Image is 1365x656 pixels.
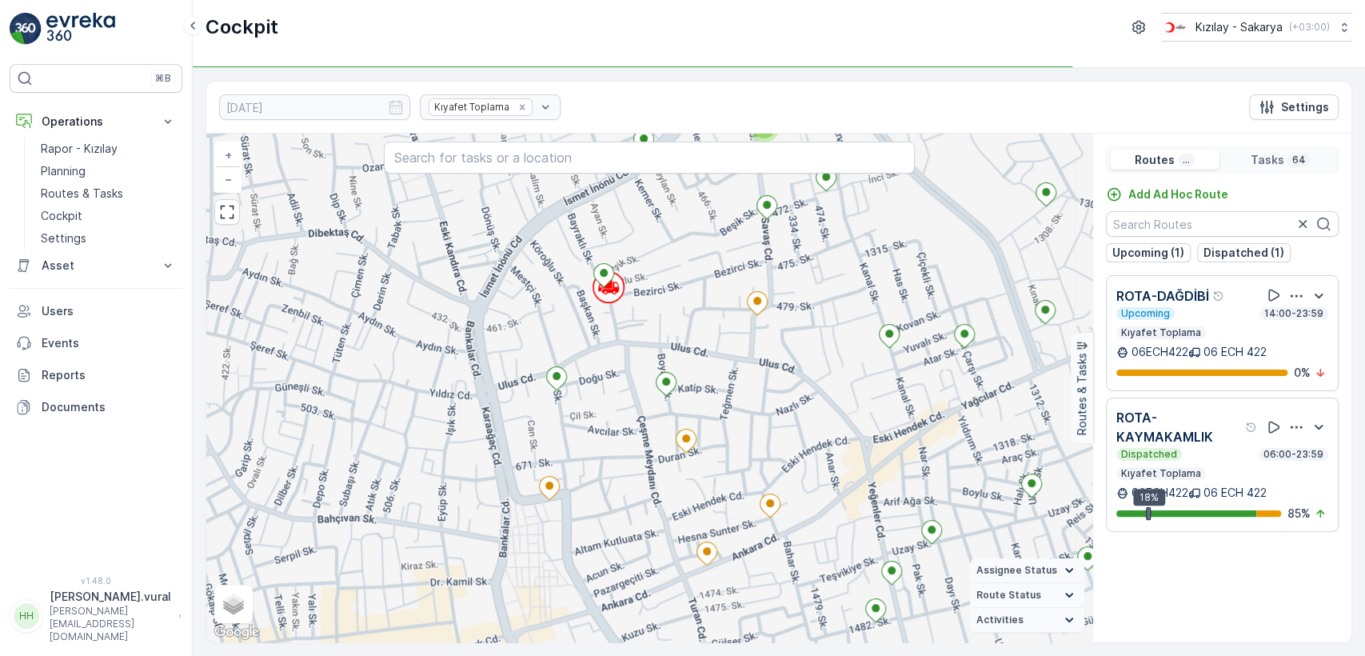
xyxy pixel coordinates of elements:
[1133,489,1165,506] div: 18%
[1116,408,1242,446] p: ROTA-KAYMAKAMLIK
[34,227,182,250] a: Settings
[1195,19,1283,35] p: Kızılay - Sakarya
[1245,421,1258,434] div: Help Tooltip Icon
[1135,152,1175,168] p: Routes
[42,303,176,319] p: Users
[1250,152,1283,168] p: Tasks
[1161,13,1352,42] button: Kızılay - Sakarya(+03:00)
[42,258,150,274] p: Asset
[42,399,176,415] p: Documents
[1120,307,1171,320] p: Upcoming
[1128,186,1228,202] p: Add Ad Hoc Route
[1203,344,1267,360] p: 06 ECH 422
[1249,94,1339,120] button: Settings
[1132,485,1188,501] p: 06ECH422
[42,367,176,383] p: Reports
[10,391,182,423] a: Documents
[10,106,182,138] button: Operations
[1120,448,1179,461] p: Dispatched
[10,359,182,391] a: Reports
[46,13,115,45] img: logo_light-DOdMpM7g.png
[216,167,240,191] a: Zoom Out
[10,250,182,282] button: Asset
[1281,99,1329,115] p: Settings
[1074,354,1090,436] p: Routes & Tasks
[1116,286,1209,306] p: ROTA-DAĞDİBİ
[1203,485,1267,501] p: 06 ECH 422
[42,114,150,130] p: Operations
[10,295,182,327] a: Users
[14,603,39,629] div: HH
[42,335,176,351] p: Events
[210,622,263,642] img: Google
[1120,326,1203,339] p: Kıyafet Toplama
[225,148,232,162] span: +
[10,576,182,586] span: v 1.48.0
[34,205,182,227] a: Cockpit
[206,14,278,40] p: Cockpit
[34,160,182,182] a: Planning
[1290,154,1307,166] p: 64
[41,186,123,202] p: Routes & Tasks
[1120,467,1203,480] p: Kıyafet Toplama
[384,142,916,174] input: Search for tasks or a location
[1181,154,1191,166] p: ...
[976,564,1057,577] span: Assignee Status
[976,589,1041,602] span: Route Status
[1106,186,1228,202] a: Add Ad Hoc Route
[1197,243,1291,262] button: Dispatched (1)
[970,583,1084,608] summary: Route Status
[970,558,1084,583] summary: Assignee Status
[10,13,42,45] img: logo
[41,163,86,179] p: Planning
[41,208,82,224] p: Cockpit
[50,605,171,643] p: [PERSON_NAME][EMAIL_ADDRESS][DOMAIN_NAME]
[34,182,182,205] a: Routes & Tasks
[216,143,240,167] a: Zoom In
[10,327,182,359] a: Events
[50,589,171,605] p: [PERSON_NAME].vural
[1106,243,1191,262] button: Upcoming (1)
[1112,245,1184,261] p: Upcoming (1)
[1203,245,1284,261] p: Dispatched (1)
[34,138,182,160] a: Rapor - Kızılay
[10,589,182,643] button: HH[PERSON_NAME].vural[PERSON_NAME][EMAIL_ADDRESS][DOMAIN_NAME]
[1263,307,1325,320] p: 14:00-23:59
[970,608,1084,633] summary: Activities
[219,94,410,120] input: dd/mm/yyyy
[41,141,118,157] p: Rapor - Kızılay
[1212,290,1225,302] div: Help Tooltip Icon
[1294,365,1311,381] p: 0 %
[155,72,171,85] p: ⌘B
[1106,211,1339,237] input: Search Routes
[1287,506,1311,522] p: 85 %
[1132,344,1188,360] p: 06ECH422
[41,230,86,246] p: Settings
[1262,448,1325,461] p: 06:00-23:59
[225,172,233,186] span: −
[1161,18,1189,36] img: k%C4%B1z%C4%B1lay_DTAvauz.png
[976,614,1024,626] span: Activities
[1289,21,1330,34] p: ( +03:00 )
[216,586,251,622] a: Layers
[210,622,263,642] a: Open this area in Google Maps (opens a new window)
